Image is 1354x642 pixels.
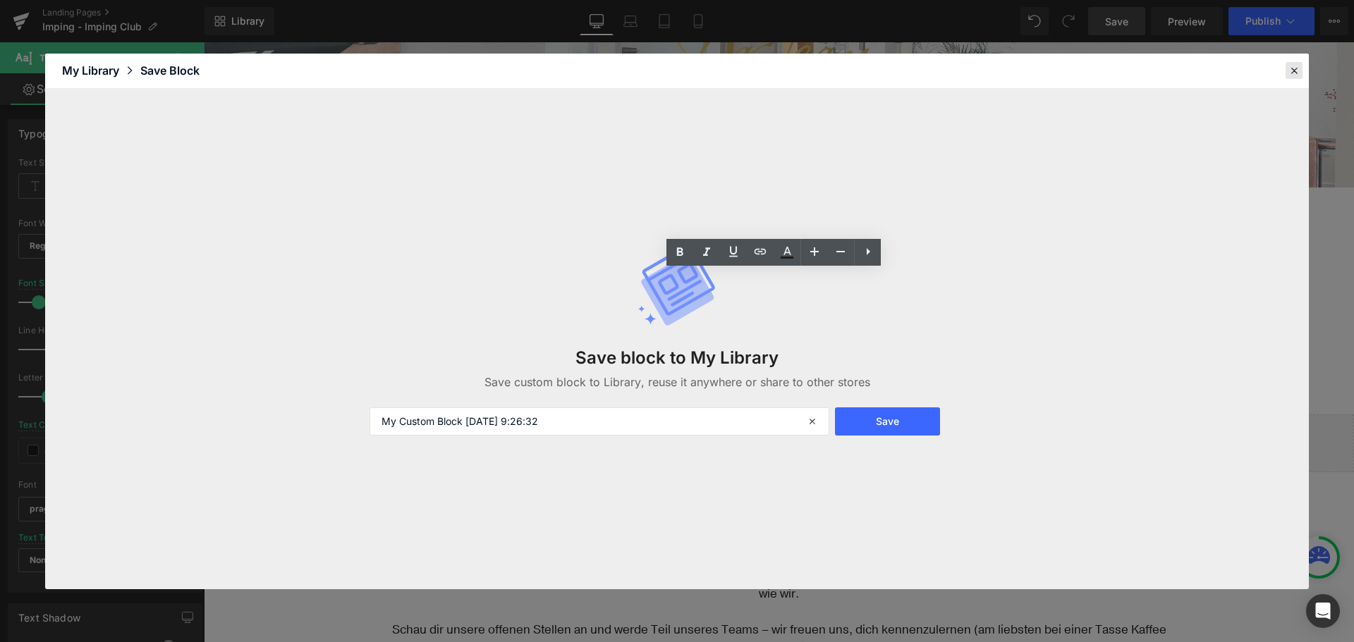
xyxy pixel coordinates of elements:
p: Du liebst den Duft frisch gerösteten Kaffees am [DATE]? Wir auch – und noch viel mehr: Bei uns dr... [164,229,987,283]
p: Schau dir unsere offenen Stellen an und werde Teil unseres Teams – wir freuen uns, dich kennenzul... [164,301,987,337]
span: Imping Club [499,184,652,226]
button: Save [835,407,940,436]
span: Imping Club [499,462,652,503]
p: Save custom block to Library, reuse it anywhere or share to other stores [449,374,905,390]
div: Save Block [140,62,200,79]
p: Schau dir unsere offenen Stellen an und werde Teil unseres Teams – wir freuen uns, dich kennenzul... [164,579,987,615]
p: Du liebst den Duft frisch gerösteten Kaffees am [DATE]? Wir auch – und noch viel mehr: Bei uns dr... [164,507,987,561]
span: Klaviyo [553,393,620,409]
h3: Save block to My Library [449,347,905,368]
input: Enter your custom Block name [370,407,829,436]
div: Open Intercom Messenger [1306,594,1340,628]
div: My Library [62,62,140,79]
